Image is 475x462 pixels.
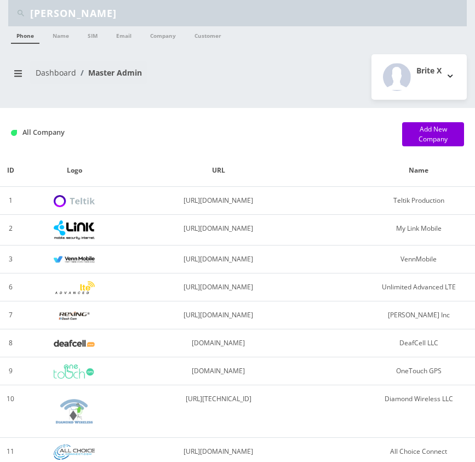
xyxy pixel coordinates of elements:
button: Brite X [371,54,467,100]
img: VennMobile [54,256,95,264]
img: All Choice Connect [54,444,95,459]
h1: All Company [11,128,386,136]
td: [DOMAIN_NAME] [128,329,310,357]
li: Master Admin [76,67,142,78]
td: [URL][DOMAIN_NAME] [128,187,310,215]
nav: breadcrumb [8,61,230,93]
a: Company [145,26,181,43]
td: [URL][DOMAIN_NAME] [128,273,310,301]
a: Email [111,26,137,43]
th: URL [128,155,310,187]
img: OneTouch GPS [54,364,95,379]
a: Add New Company [402,122,464,146]
a: Customer [189,26,227,43]
img: DeafCell LLC [54,340,95,347]
a: SIM [82,26,103,43]
a: Dashboard [36,67,76,78]
img: Teltik Production [54,195,95,208]
a: Phone [11,26,39,44]
td: [URL][DOMAIN_NAME] [128,215,310,246]
h2: Brite X [416,66,442,76]
th: Logo [21,155,128,187]
td: [URL][DOMAIN_NAME] [128,301,310,329]
img: Rexing Inc [54,311,95,321]
img: Unlimited Advanced LTE [54,281,95,295]
a: Name [47,26,75,43]
td: [DOMAIN_NAME] [128,357,310,385]
img: Diamond Wireless LLC [54,391,95,432]
img: My Link Mobile [54,220,95,239]
td: [URL][DOMAIN_NAME] [128,246,310,273]
input: Search Teltik [30,3,464,24]
img: All Company [11,130,17,136]
td: [URL][TECHNICAL_ID] [128,385,310,438]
